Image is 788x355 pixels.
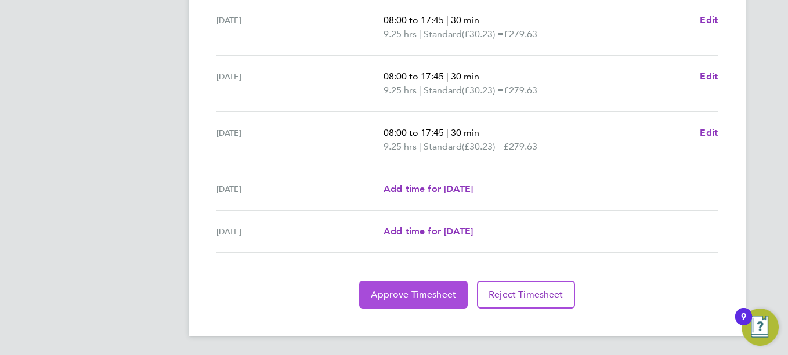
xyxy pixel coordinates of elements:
span: 08:00 to 17:45 [384,71,444,82]
span: Edit [700,71,718,82]
a: Edit [700,70,718,84]
span: Standard [424,140,462,154]
span: | [446,127,449,138]
span: Standard [424,84,462,97]
div: [DATE] [216,182,384,196]
span: (£30.23) = [462,141,504,152]
span: 9.25 hrs [384,28,417,39]
div: [DATE] [216,126,384,154]
span: Add time for [DATE] [384,183,473,194]
span: | [419,28,421,39]
div: [DATE] [216,70,384,97]
div: [DATE] [216,224,384,238]
span: Edit [700,15,718,26]
span: | [446,15,449,26]
a: Edit [700,126,718,140]
span: Standard [424,27,462,41]
div: [DATE] [216,13,384,41]
a: Add time for [DATE] [384,224,473,238]
span: Edit [700,127,718,138]
span: | [419,85,421,96]
span: Approve Timesheet [371,289,456,300]
span: (£30.23) = [462,28,504,39]
button: Approve Timesheet [359,281,468,309]
span: 30 min [451,127,479,138]
span: Reject Timesheet [489,289,563,300]
a: Edit [700,13,718,27]
span: 9.25 hrs [384,141,417,152]
span: 9.25 hrs [384,85,417,96]
span: Add time for [DATE] [384,226,473,237]
span: 30 min [451,15,479,26]
a: Add time for [DATE] [384,182,473,196]
button: Open Resource Center, 9 new notifications [742,309,779,346]
div: 9 [741,317,746,332]
span: 08:00 to 17:45 [384,127,444,138]
button: Reject Timesheet [477,281,575,309]
span: £279.63 [504,85,537,96]
span: £279.63 [504,141,537,152]
span: (£30.23) = [462,85,504,96]
span: | [419,141,421,152]
span: £279.63 [504,28,537,39]
span: | [446,71,449,82]
span: 08:00 to 17:45 [384,15,444,26]
span: 30 min [451,71,479,82]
